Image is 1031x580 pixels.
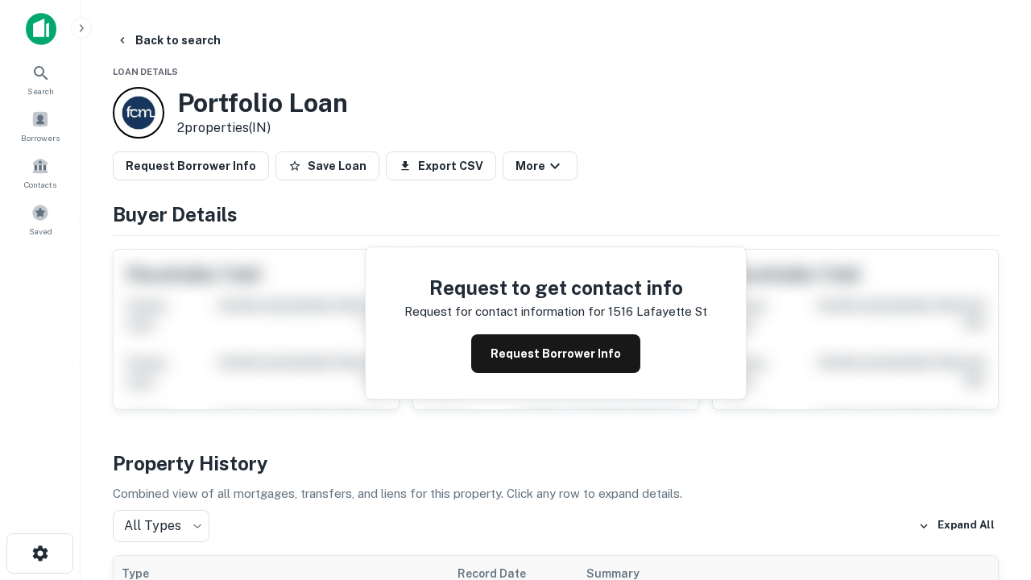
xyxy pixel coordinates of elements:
h3: Portfolio Loan [177,88,348,118]
img: capitalize-icon.png [26,13,56,45]
span: Loan Details [113,67,178,77]
button: Save Loan [275,151,379,180]
button: Expand All [914,514,999,538]
span: Saved [29,225,52,238]
iframe: Chat Widget [950,400,1031,477]
a: Search [5,57,76,101]
button: More [503,151,578,180]
p: Request for contact information for [404,302,605,321]
a: Saved [5,197,76,241]
button: Back to search [110,26,227,55]
span: Contacts [24,178,56,191]
h4: Request to get contact info [404,273,707,302]
button: Request Borrower Info [113,151,269,180]
button: Request Borrower Info [471,334,640,373]
a: Borrowers [5,104,76,147]
h4: Buyer Details [113,200,999,229]
h4: Property History [113,449,999,478]
div: All Types [113,510,209,542]
p: 1516 lafayette st [608,302,707,321]
span: Search [27,85,54,97]
button: Export CSV [386,151,496,180]
p: Combined view of all mortgages, transfers, and liens for this property. Click any row to expand d... [113,484,999,503]
a: Contacts [5,151,76,194]
p: 2 properties (IN) [177,118,348,138]
span: Borrowers [21,131,60,144]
